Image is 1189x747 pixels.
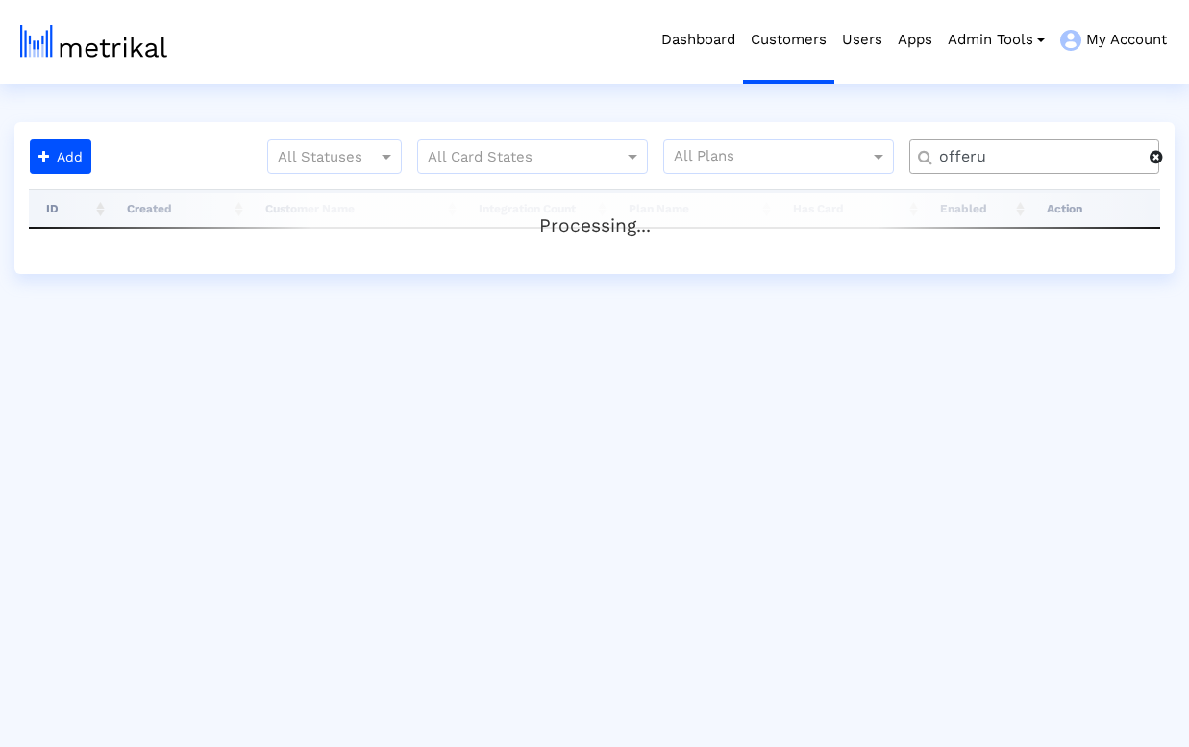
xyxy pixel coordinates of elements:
input: All Plans [674,145,873,170]
img: metrical-logo-light.png [20,25,167,58]
input: Customer Name [926,147,1150,167]
th: Action [1029,189,1160,228]
img: my-account-menu-icon.png [1060,30,1081,51]
input: All Card States [428,145,603,170]
th: Has Card [776,189,923,228]
button: Add [30,139,91,174]
th: Enabled [923,189,1029,228]
th: Created [110,189,247,228]
th: Customer Name [248,189,461,228]
th: Plan Name [611,189,776,228]
th: ID [29,189,110,228]
th: Integration Count [461,189,611,228]
div: Processing... [29,193,1160,232]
